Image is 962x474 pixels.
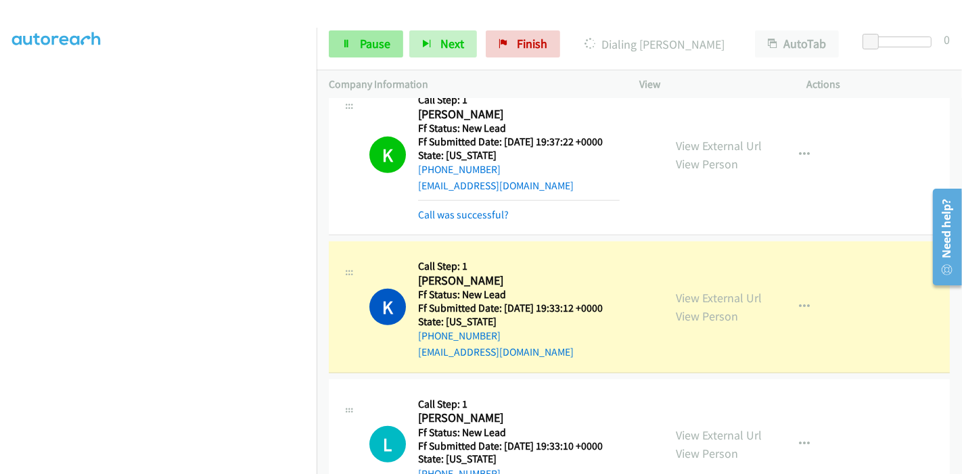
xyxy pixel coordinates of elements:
[360,36,390,51] span: Pause
[329,76,615,93] p: Company Information
[578,35,731,53] p: Dialing [PERSON_NAME]
[486,30,560,57] a: Finish
[418,179,574,192] a: [EMAIL_ADDRESS][DOMAIN_NAME]
[418,135,620,149] h5: Ff Submitted Date: [DATE] 19:37:22 +0000
[418,288,603,302] h5: Ff Status: New Lead
[418,163,501,176] a: [PHONE_NUMBER]
[923,183,962,291] iframe: Resource Center
[418,93,620,107] h5: Call Step: 1
[418,122,620,135] h5: Ff Status: New Lead
[440,36,464,51] span: Next
[639,76,783,93] p: View
[418,260,603,273] h5: Call Step: 1
[369,426,406,463] div: The call is yet to be attempted
[418,107,620,122] h2: [PERSON_NAME]
[418,440,603,453] h5: Ff Submitted Date: [DATE] 19:33:10 +0000
[418,315,603,329] h5: State: [US_STATE]
[418,149,620,162] h5: State: [US_STATE]
[676,156,738,172] a: View Person
[369,137,406,173] h1: K
[418,452,603,466] h5: State: [US_STATE]
[409,30,477,57] button: Next
[807,76,950,93] p: Actions
[418,398,603,411] h5: Call Step: 1
[329,30,403,57] a: Pause
[418,329,501,342] a: [PHONE_NUMBER]
[369,426,406,463] h1: L
[755,30,839,57] button: AutoTab
[676,138,762,153] a: View External Url
[418,410,603,426] h2: [PERSON_NAME]
[418,302,603,315] h5: Ff Submitted Date: [DATE] 19:33:12 +0000
[676,308,738,324] a: View Person
[517,36,547,51] span: Finish
[944,30,950,49] div: 0
[676,446,738,461] a: View Person
[418,346,574,358] a: [EMAIL_ADDRESS][DOMAIN_NAME]
[869,37,932,47] div: Delay between calls (in seconds)
[676,427,762,443] a: View External Url
[418,208,509,221] a: Call was successful?
[418,426,603,440] h5: Ff Status: New Lead
[418,273,603,289] h2: [PERSON_NAME]
[676,290,762,306] a: View External Url
[369,289,406,325] h1: K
